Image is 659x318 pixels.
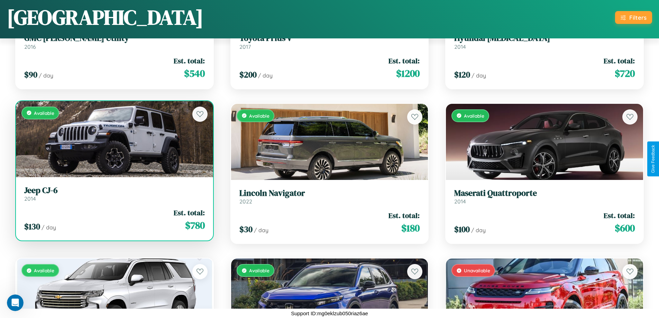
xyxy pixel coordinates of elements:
span: Est. total: [388,210,420,220]
button: Filters [615,11,652,24]
h3: Lincoln Navigator [239,188,420,198]
span: $ 1200 [396,66,420,80]
span: 2017 [239,43,251,50]
a: Maserati Quattroporte2014 [454,188,635,205]
span: Available [464,113,484,119]
h3: Maserati Quattroporte [454,188,635,198]
span: $ 540 [184,66,205,80]
span: $ 200 [239,69,257,80]
h3: Hyundai [MEDICAL_DATA] [454,33,635,43]
span: Est. total: [604,56,635,66]
span: Available [34,110,54,116]
span: $ 130 [24,221,40,232]
span: $ 180 [401,221,420,235]
span: $ 780 [185,218,205,232]
span: $ 90 [24,69,37,80]
h3: GMC [PERSON_NAME] Utility [24,33,205,43]
div: Give Feedback [651,145,656,173]
span: $ 30 [239,224,253,235]
span: $ 100 [454,224,470,235]
span: Est. total: [174,208,205,218]
span: / day [471,227,486,234]
a: GMC [PERSON_NAME] Utility2016 [24,33,205,50]
span: Available [249,267,269,273]
h1: [GEOGRAPHIC_DATA] [7,3,203,31]
span: / day [472,72,486,79]
h3: Jeep CJ-6 [24,185,205,196]
a: Lincoln Navigator2022 [239,188,420,205]
span: / day [39,72,53,79]
span: / day [254,227,268,234]
span: 2022 [239,198,252,205]
span: Est. total: [174,56,205,66]
div: Filters [629,14,647,21]
a: Jeep CJ-62014 [24,185,205,202]
span: 2014 [24,195,36,202]
span: $ 720 [615,66,635,80]
p: Support ID: mg0eklzub050riaz6ae [291,309,368,318]
span: / day [258,72,273,79]
span: Est. total: [604,210,635,220]
span: 2014 [454,43,466,50]
a: Hyundai [MEDICAL_DATA]2014 [454,33,635,50]
span: 2016 [24,43,36,50]
span: Unavailable [464,267,490,273]
span: / day [42,224,56,231]
span: $ 120 [454,69,470,80]
span: 2014 [454,198,466,205]
span: $ 600 [615,221,635,235]
span: Est. total: [388,56,420,66]
span: Available [249,113,269,119]
iframe: Intercom live chat [7,294,24,311]
h3: Toyota Prius V [239,33,420,43]
span: Available [34,267,54,273]
a: Toyota Prius V2017 [239,33,420,50]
